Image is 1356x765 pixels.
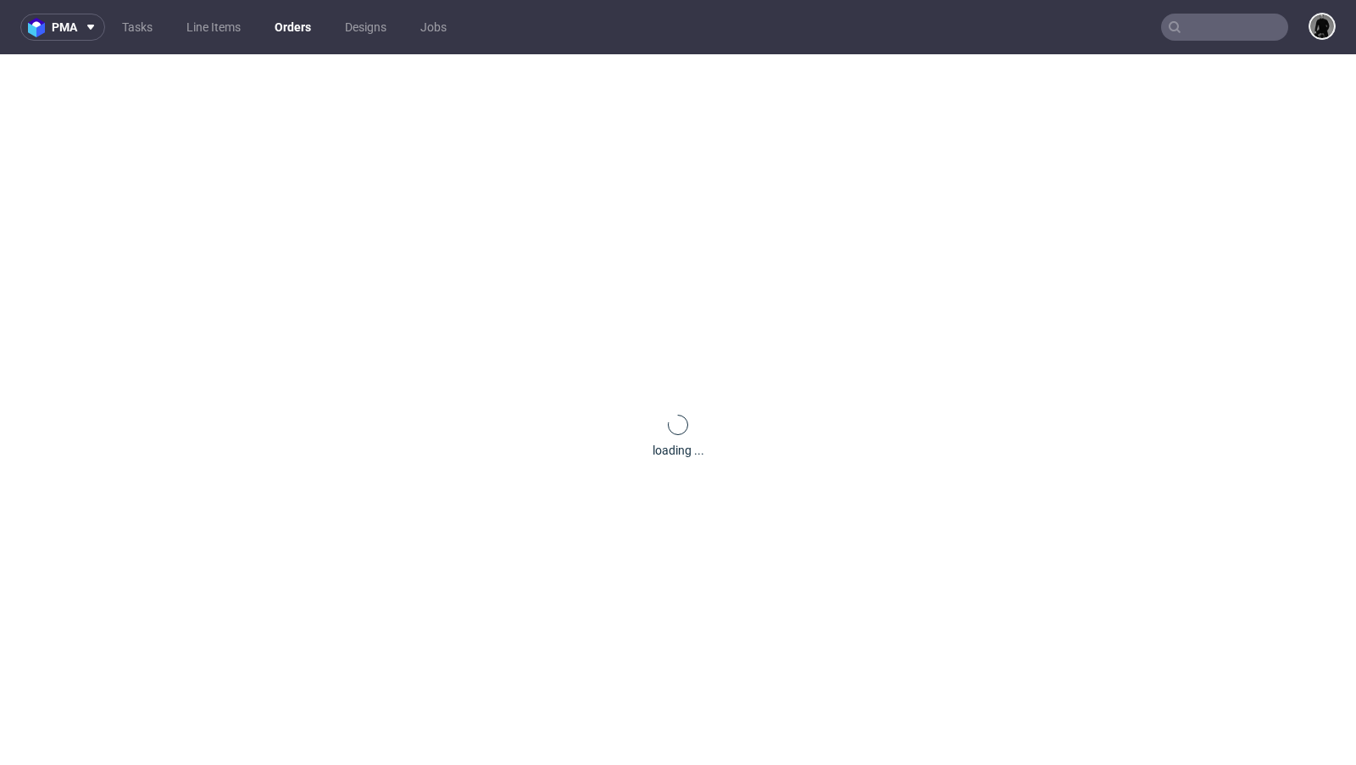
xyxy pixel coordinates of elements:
[335,14,397,41] a: Designs
[20,14,105,41] button: pma
[52,21,77,33] span: pma
[264,14,321,41] a: Orders
[112,14,163,41] a: Tasks
[1310,14,1334,38] img: Dawid Urbanowicz
[176,14,251,41] a: Line Items
[28,18,52,37] img: logo
[410,14,457,41] a: Jobs
[653,442,704,459] div: loading ...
